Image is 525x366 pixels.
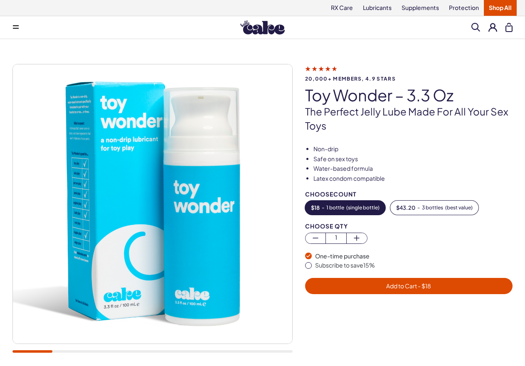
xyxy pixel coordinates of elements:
[240,20,285,34] img: Hello Cake
[305,201,385,215] button: -
[326,205,344,211] span: 1 bottle
[305,223,513,229] div: Choose Qty
[326,233,346,243] span: 1
[305,278,513,294] button: Add to Cart - $18
[313,165,513,173] li: Water-based formula
[313,145,513,153] li: Non-drip
[305,191,513,197] div: Choose Count
[313,174,513,183] li: Latex condom compatible
[396,205,415,211] span: $ 43.20
[305,105,513,133] p: The perfect jelly lube made for all your sex toys
[315,252,513,260] div: One-time purchase
[445,205,473,211] span: ( best value )
[346,205,380,211] span: ( single bottle )
[313,155,513,163] li: Safe on sex toys
[305,65,513,81] a: 20,000+ members, 4.9 stars
[417,282,431,290] span: - $ 18
[311,205,320,211] span: $ 18
[13,64,292,344] img: Toy Wonder – 3.3 oz
[390,201,478,215] button: -
[305,86,513,104] h1: Toy Wonder – 3.3 oz
[305,76,513,81] span: 20,000+ members, 4.9 stars
[315,261,513,270] div: Subscribe to save 15 %
[422,205,443,211] span: 3 bottles
[386,282,431,290] span: Add to Cart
